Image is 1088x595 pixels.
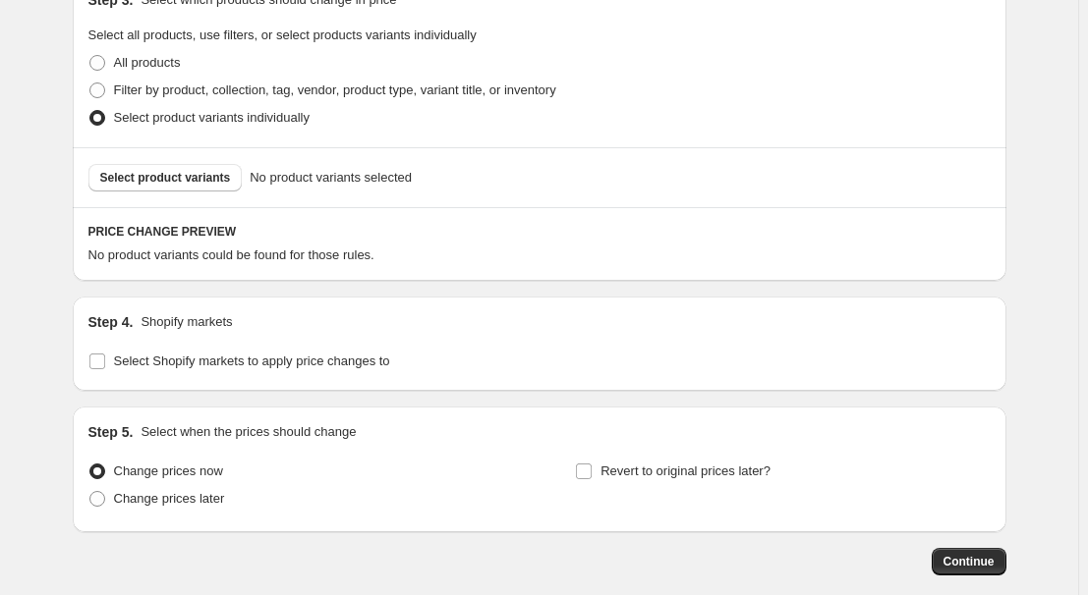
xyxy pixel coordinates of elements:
span: Change prices later [114,491,225,506]
span: No product variants could be found for those rules. [88,247,374,262]
span: No product variants selected [250,168,412,188]
span: Select product variants individually [114,110,310,125]
span: Change prices now [114,463,223,478]
span: Select Shopify markets to apply price changes to [114,353,390,368]
h2: Step 5. [88,422,134,442]
h6: PRICE CHANGE PREVIEW [88,224,991,240]
p: Shopify markets [141,312,232,332]
button: Continue [932,548,1006,575]
h2: Step 4. [88,312,134,332]
span: All products [114,55,181,70]
span: Continue [944,554,995,569]
span: Revert to original prices later? [601,463,771,478]
p: Select when the prices should change [141,422,356,442]
button: Select product variants [88,164,243,191]
span: Select all products, use filters, or select products variants individually [88,27,477,42]
span: Select product variants [100,170,231,186]
span: Filter by product, collection, tag, vendor, product type, variant title, or inventory [114,82,556,97]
